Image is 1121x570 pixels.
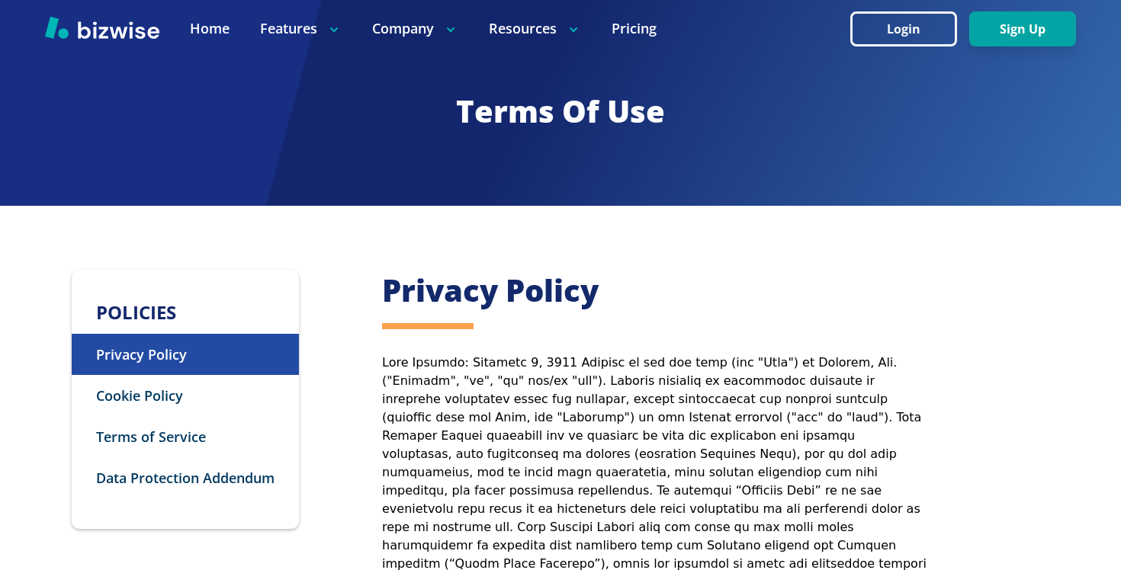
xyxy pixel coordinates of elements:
[72,375,299,416] button: Cookie Policy
[72,334,299,375] button: Privacy Policy
[372,19,458,38] p: Company
[190,19,230,38] a: Home
[72,416,299,457] button: Terms of Service
[612,19,657,38] a: Pricing
[72,457,299,498] button: Data Protection Addendum
[260,19,342,38] p: Features
[45,16,159,39] img: Bizwise Logo
[850,11,957,46] button: Login
[969,22,1076,37] a: Sign Up
[45,91,1076,132] h2: Terms Of Use
[72,300,299,325] h3: POLICIES
[969,11,1076,46] button: Sign Up
[489,19,581,38] p: Resources
[382,270,927,311] h2: Privacy Policy
[850,22,969,37] a: Login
